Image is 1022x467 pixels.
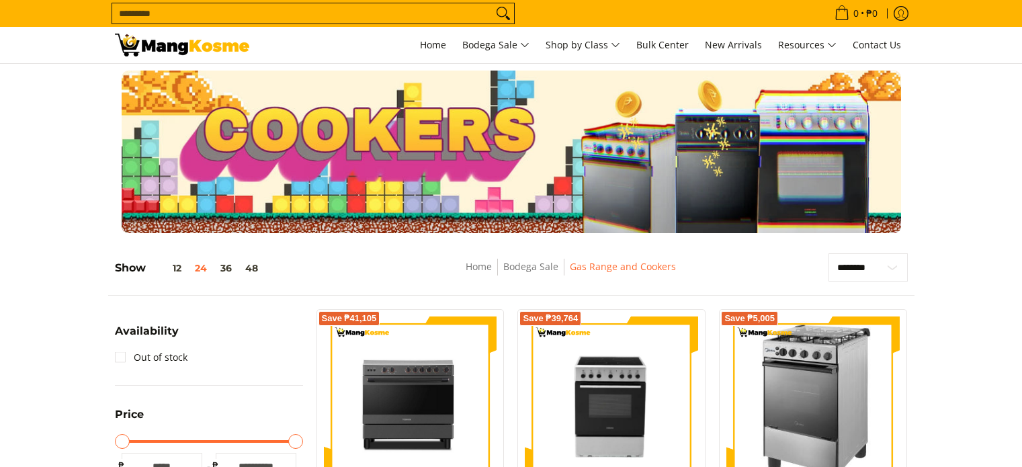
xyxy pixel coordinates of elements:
[853,38,901,51] span: Contact Us
[851,9,861,18] span: 0
[778,37,837,54] span: Resources
[115,261,265,275] h5: Show
[413,27,453,63] a: Home
[115,326,179,347] summary: Open
[115,326,179,337] span: Availability
[705,38,762,51] span: New Arrivals
[115,347,187,368] a: Out of stock
[115,409,144,420] span: Price
[771,27,843,63] a: Resources
[636,38,689,51] span: Bulk Center
[493,3,514,24] button: Search
[462,37,529,54] span: Bodega Sale
[239,263,265,273] button: 48
[864,9,880,18] span: ₱0
[846,27,908,63] a: Contact Us
[322,314,377,323] span: Save ₱41,105
[146,263,188,273] button: 12
[570,260,676,273] a: Gas Range and Cookers
[420,38,446,51] span: Home
[630,27,695,63] a: Bulk Center
[698,27,769,63] a: New Arrivals
[115,34,249,56] img: Gas Cookers &amp; Rangehood l Mang Kosme: Home Appliances Warehouse Sale
[214,263,239,273] button: 36
[115,409,144,430] summary: Open
[466,260,492,273] a: Home
[370,259,773,289] nav: Breadcrumbs
[546,37,620,54] span: Shop by Class
[523,314,578,323] span: Save ₱39,764
[503,260,558,273] a: Bodega Sale
[724,314,775,323] span: Save ₱5,005
[263,27,908,63] nav: Main Menu
[831,6,882,21] span: •
[539,27,627,63] a: Shop by Class
[456,27,536,63] a: Bodega Sale
[188,263,214,273] button: 24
